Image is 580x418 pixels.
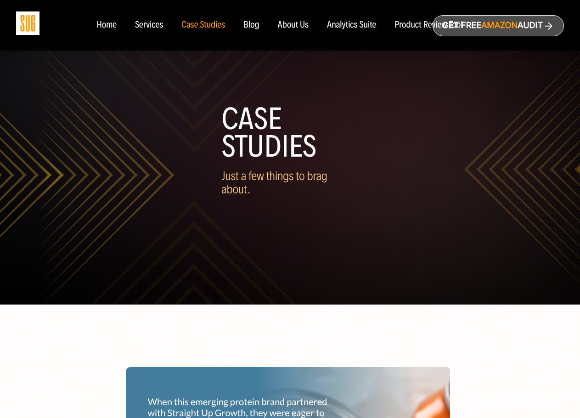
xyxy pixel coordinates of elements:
[243,20,259,30] a: Blog
[16,11,39,35] img: Sug
[433,15,564,36] a: Get freeAmazonAudit
[481,21,518,30] span: Amazon
[221,105,358,160] h1: Case Studies
[394,20,462,30] a: Product Review Tool
[135,20,163,30] a: Services
[96,20,116,30] a: Home
[327,20,376,30] a: Analytics Suite
[181,20,225,30] a: Case Studies
[278,20,309,30] a: About Us
[221,169,327,197] span: Just a few things to brag about.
